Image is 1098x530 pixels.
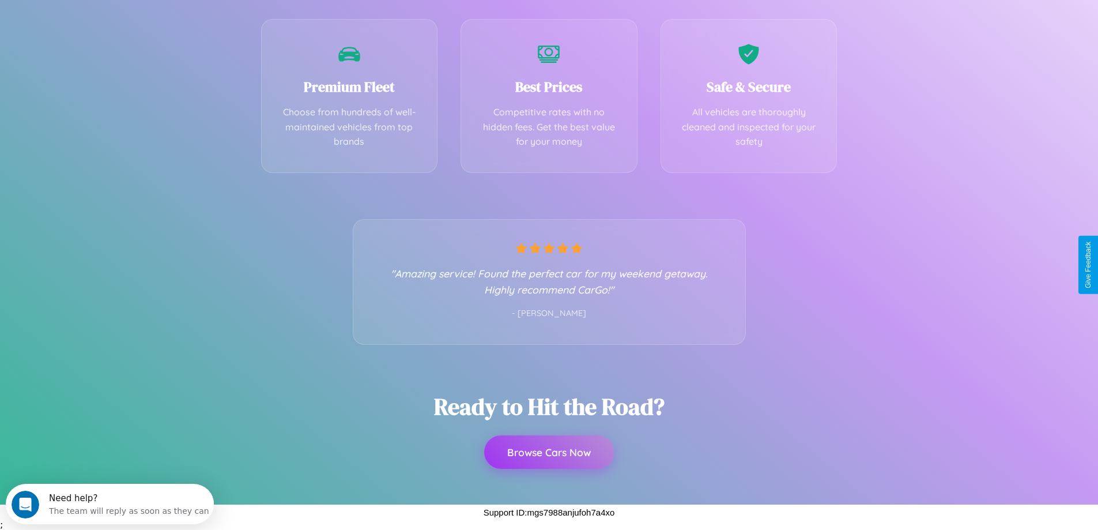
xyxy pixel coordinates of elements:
[1084,242,1092,288] div: Give Feedback
[279,77,420,96] h3: Premium Fleet
[376,265,722,298] p: "Amazing service! Found the perfect car for my weekend getaway. Highly recommend CarGo!"
[43,10,203,19] div: Need help?
[678,77,820,96] h3: Safe & Secure
[376,306,722,321] p: - [PERSON_NAME]
[12,491,39,518] iframe: Intercom live chat
[484,435,614,469] button: Browse Cars Now
[434,391,665,422] h2: Ready to Hit the Road?
[5,5,214,36] div: Open Intercom Messenger
[6,484,214,524] iframe: Intercom live chat discovery launcher
[678,105,820,149] p: All vehicles are thoroughly cleaned and inspected for your safety
[279,105,420,149] p: Choose from hundreds of well-maintained vehicles from top brands
[484,505,615,520] p: Support ID: mgs7988anjufoh7a4xo
[478,77,620,96] h3: Best Prices
[478,105,620,149] p: Competitive rates with no hidden fees. Get the best value for your money
[43,19,203,31] div: The team will reply as soon as they can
